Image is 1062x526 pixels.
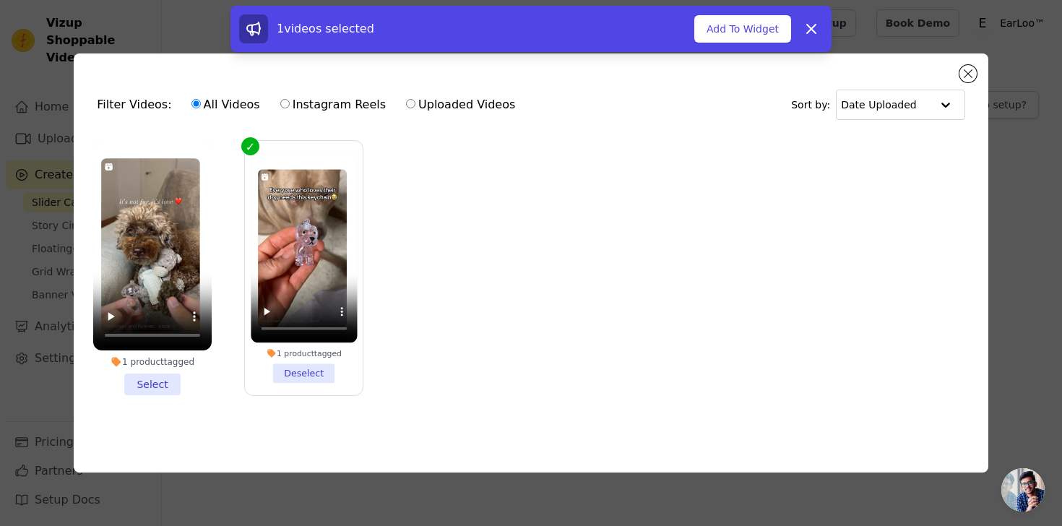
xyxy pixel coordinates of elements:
div: Sort by: [791,90,965,120]
div: Открытый чат [1001,468,1045,512]
button: Add To Widget [694,15,791,43]
span: 1 videos selected [277,22,374,35]
label: Instagram Reels [280,95,387,114]
div: 1 product tagged [251,348,357,358]
label: Uploaded Videos [405,95,516,114]
button: Close modal [959,65,977,82]
div: Filter Videos: [97,88,523,121]
div: 1 product tagged [93,356,212,368]
label: All Videos [191,95,261,114]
